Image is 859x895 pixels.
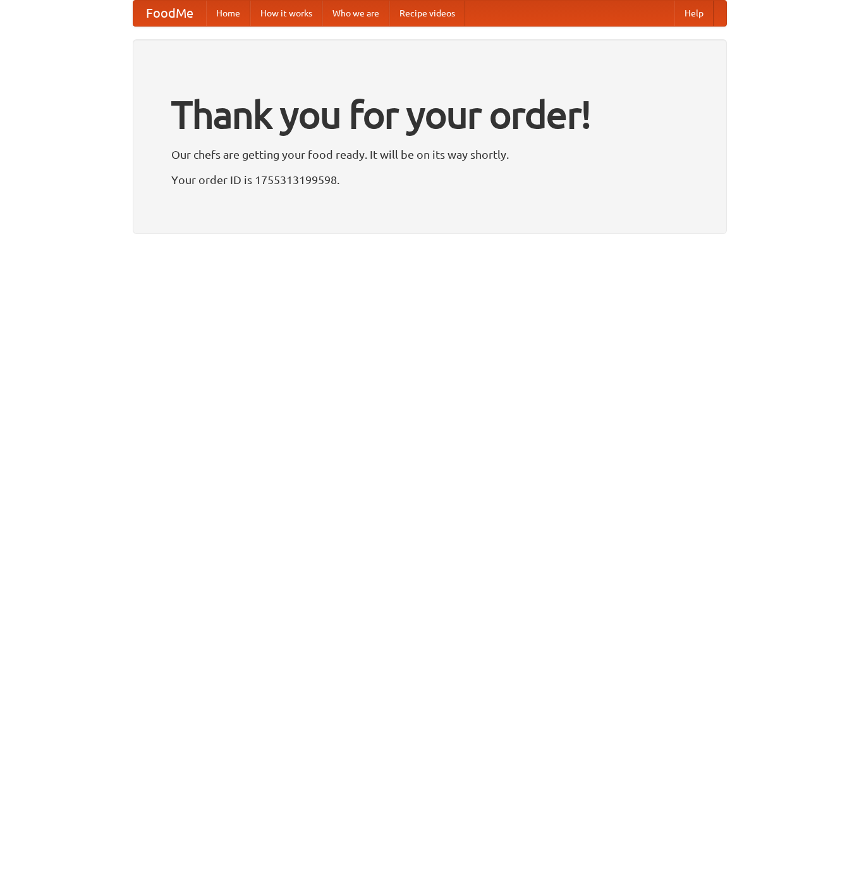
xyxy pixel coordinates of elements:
a: Help [674,1,714,26]
p: Your order ID is 1755313199598. [171,170,688,189]
h1: Thank you for your order! [171,84,688,145]
a: How it works [250,1,322,26]
a: FoodMe [133,1,206,26]
a: Recipe videos [389,1,465,26]
a: Who we are [322,1,389,26]
a: Home [206,1,250,26]
p: Our chefs are getting your food ready. It will be on its way shortly. [171,145,688,164]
